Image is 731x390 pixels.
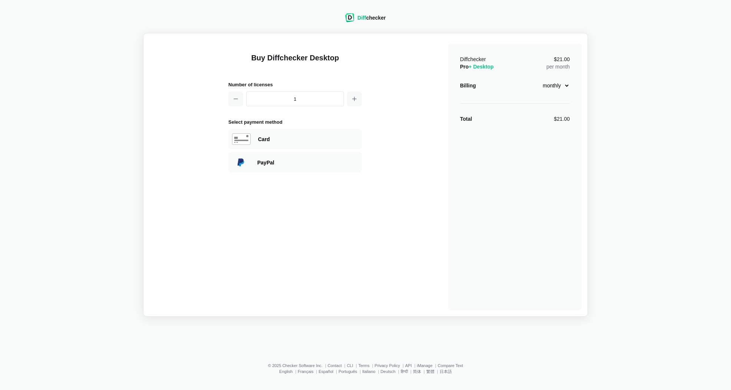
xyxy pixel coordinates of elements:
[413,369,421,374] a: 简体
[228,118,362,126] h2: Select payment method
[438,363,463,368] a: Compare Text
[554,57,570,62] span: $21.00
[554,115,570,123] div: $21.00
[357,14,386,21] div: checker
[405,363,412,368] a: API
[460,56,486,62] span: Diffchecker
[228,152,362,173] div: Paying with PayPal
[345,17,386,23] a: Diffchecker logoDiffchecker
[460,82,476,89] div: Billing
[318,369,333,374] a: Español
[345,13,354,22] img: Diffchecker logo
[440,369,452,374] a: 日本語
[381,369,396,374] a: Deutsch
[228,53,362,72] h1: Buy Diffchecker Desktop
[268,363,328,368] li: © 2025 Checker Software Inc.
[362,369,375,374] a: Italiano
[257,159,358,166] div: Paying with PayPal
[358,363,370,368] a: Terms
[298,369,313,374] a: Français
[279,369,292,374] a: English
[375,363,400,368] a: Privacy Policy
[460,116,472,122] strong: Total
[469,64,493,70] span: + Desktop
[328,363,342,368] a: Contact
[338,369,357,374] a: Português
[228,129,362,149] div: Paying with Card
[460,64,494,70] span: Pro
[546,56,570,70] div: per month
[347,363,353,368] a: CLI
[401,369,408,374] a: हिन्दी
[246,91,344,106] input: 1
[228,81,362,89] h2: Number of licenses
[426,369,434,374] a: 繁體
[417,363,433,368] a: iManage
[357,15,366,21] span: Diff
[258,136,358,143] div: Paying with Card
